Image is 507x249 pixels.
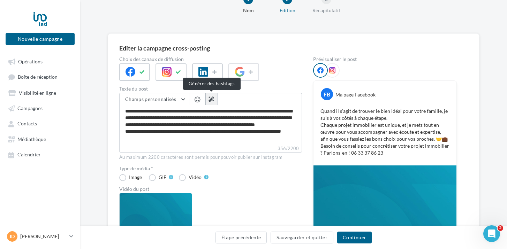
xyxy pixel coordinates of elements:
[4,117,76,130] a: Contacts
[119,166,302,171] label: Type de média *
[313,57,457,62] div: Prévisualiser le post
[183,78,241,90] div: Générer des hashtags
[119,86,302,91] label: Texte du post
[120,93,189,105] button: Champs personnalisés
[4,148,76,161] a: Calendrier
[265,7,310,14] div: Edition
[119,45,210,51] div: Editer la campagne cross-posting
[159,175,166,180] div: GIF
[335,91,376,98] div: Ma page Facebook
[271,232,333,243] button: Sauvegarder et quitter
[4,70,76,83] a: Boîte de réception
[20,233,67,240] p: [PERSON_NAME]
[119,187,302,192] div: Vidéo du post
[320,108,449,156] p: Quand il s'agit de trouver le bien idéal pour votre famille, je suis à vos côtés à chaque étape. ...
[215,232,267,243] button: Étape précédente
[337,232,372,243] button: Continuer
[4,102,76,114] a: Campagnes
[4,55,76,68] a: Opérations
[17,136,46,142] span: Médiathèque
[6,230,75,243] a: ID [PERSON_NAME]
[4,133,76,145] a: Médiathèque
[18,74,58,80] span: Boîte de réception
[125,96,176,102] span: Champs personnalisés
[189,175,202,180] div: Vidéo
[304,7,349,14] div: Récapitulatif
[498,225,503,231] span: 2
[226,7,271,14] div: Nom
[4,86,76,99] a: Visibilité en ligne
[10,233,15,240] span: ID
[321,88,333,100] div: FB
[483,225,500,242] iframe: Intercom live chat
[129,175,142,180] div: Image
[17,121,37,127] span: Contacts
[17,152,41,158] span: Calendrier
[6,33,75,45] button: Nouvelle campagne
[19,90,56,96] span: Visibilité en ligne
[119,145,302,153] label: 356/2200
[18,59,43,64] span: Opérations
[119,57,302,62] label: Choix des canaux de diffusion
[17,105,43,111] span: Campagnes
[119,154,302,161] div: Au maximum 2200 caractères sont permis pour pouvoir publier sur Instagram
